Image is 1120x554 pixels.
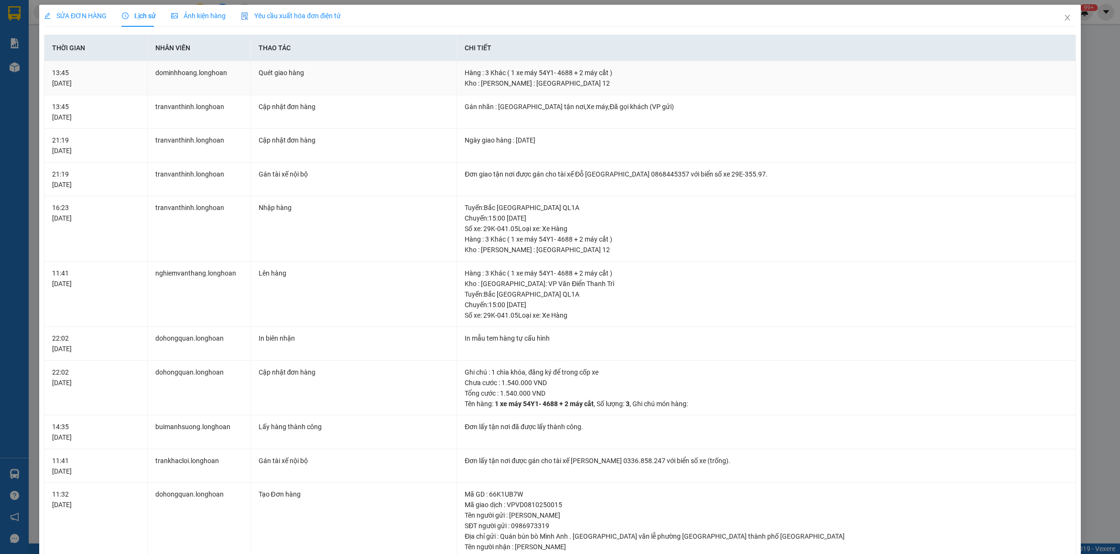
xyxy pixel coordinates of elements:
div: Quét giao hàng [259,67,449,78]
div: Đơn lấy tận nơi được gán cho tài xế [PERSON_NAME] 0336.858.247 với biển số xe (trống). [465,455,1068,466]
div: In biên nhận [259,333,449,343]
span: SỬA ĐƠN HÀNG [44,12,107,20]
div: Tổng cước : 1.540.000 VND [465,388,1068,399]
div: Tên người nhận : [PERSON_NAME] [465,542,1068,552]
th: Nhân viên [148,35,251,61]
th: Thời gian [44,35,148,61]
div: 21:19 [DATE] [52,135,140,156]
td: tranvanthinh.longhoan [148,95,251,129]
div: Gán tài xế nội bộ [259,169,449,179]
td: tranvanthinh.longhoan [148,129,251,163]
div: Hàng : 3 Khác ( 1 xe máy 54Y1- 4688 + 2 máy cắt ) [465,234,1068,244]
span: Yêu cầu xuất hóa đơn điện tử [241,12,341,20]
div: Cập nhật đơn hàng [259,101,449,112]
div: Đơn giao tận nơi được gán cho tài xế Đỗ [GEOGRAPHIC_DATA] 0868445357 với biển số xe 29E-355.97. [465,169,1068,179]
div: In mẫu tem hàng tự cấu hình [465,333,1068,343]
td: dominhhoang.longhoan [148,61,251,95]
span: close [1064,14,1071,22]
div: Tên người gửi : [PERSON_NAME] [465,510,1068,521]
div: 11:41 [DATE] [52,268,140,289]
div: 21:19 [DATE] [52,169,140,190]
th: Thao tác [251,35,457,61]
div: Kho : [GEOGRAPHIC_DATA]: VP Văn Điển Thanh Trì [465,278,1068,289]
div: Gán tài xế nội bộ [259,455,449,466]
div: Kho : [PERSON_NAME] : [GEOGRAPHIC_DATA] 12 [465,78,1068,89]
div: Địa chỉ gửi : Quán bún bò Mình Anh . [GEOGRAPHIC_DATA] văn lễ phường [GEOGRAPHIC_DATA] thành phố ... [465,531,1068,542]
div: Ghi chú : 1 chìa khóa, đăng ký để trong cốp xe [465,367,1068,377]
td: tranvanthinh.longhoan [148,196,251,262]
div: Hàng : 3 Khác ( 1 xe máy 54Y1- 4688 + 2 máy cắt ) [465,268,1068,278]
div: 22:02 [DATE] [52,367,140,388]
div: Tuyến : Bắc [GEOGRAPHIC_DATA] QL1A Chuyến: 15:00 [DATE] Số xe: 29K-041.05 Loại xe: Xe Hàng [465,202,1068,234]
div: 22:02 [DATE] [52,333,140,354]
div: 14:35 [DATE] [52,421,140,443]
div: 11:32 [DATE] [52,489,140,510]
div: Kho : [PERSON_NAME] : [GEOGRAPHIC_DATA] 12 [465,244,1068,255]
div: 11:41 [DATE] [52,455,140,476]
div: Tên hàng: , Số lượng: , Ghi chú món hàng: [465,399,1068,409]
span: clock-circle [122,12,129,19]
span: 1 xe máy 54Y1- 4688 + 2 máy cắt [495,400,594,408]
div: Nhập hàng [259,202,449,213]
th: Chi tiết [457,35,1076,61]
div: Đơn lấy tận nơi đã được lấy thành công. [465,421,1068,432]
div: SĐT người gửi : 0986973319 [465,521,1068,531]
span: picture [171,12,178,19]
td: tranvanthinh.longhoan [148,163,251,197]
div: Gán nhãn : [GEOGRAPHIC_DATA] tận nơi,Xe máy,Đã gọi khách (VP gửi) [465,101,1068,112]
div: Chưa cước : 1.540.000 VND [465,377,1068,388]
td: dohongquan.longhoan [148,361,251,416]
td: buimanhsuong.longhoan [148,415,251,449]
div: Ngày giao hàng : [DATE] [465,135,1068,145]
img: icon [241,12,249,20]
span: edit [44,12,51,19]
td: trankhacloi.longhoan [148,449,251,483]
div: Mã giao dịch : VPVD0810250015 [465,499,1068,510]
button: Close [1054,5,1081,32]
div: Lấy hàng thành công [259,421,449,432]
div: Cập nhật đơn hàng [259,367,449,377]
div: Tạo Đơn hàng [259,489,449,499]
div: Hàng : 3 Khác ( 1 xe máy 54Y1- 4688 + 2 máy cắt ) [465,67,1068,78]
div: 13:45 [DATE] [52,67,140,89]
td: nghiemvanthang.longhoan [148,262,251,327]
div: Cập nhật đơn hàng [259,135,449,145]
div: 16:23 [DATE] [52,202,140,223]
span: 3 [626,400,630,408]
div: Tuyến : Bắc [GEOGRAPHIC_DATA] QL1A Chuyến: 15:00 [DATE] Số xe: 29K-041.05 Loại xe: Xe Hàng [465,289,1068,321]
div: Mã GD : 66K1UB7W [465,489,1068,499]
div: Lên hàng [259,268,449,278]
td: dohongquan.longhoan [148,327,251,361]
span: Ảnh kiện hàng [171,12,226,20]
span: Lịch sử [122,12,156,20]
div: 13:45 [DATE] [52,101,140,122]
